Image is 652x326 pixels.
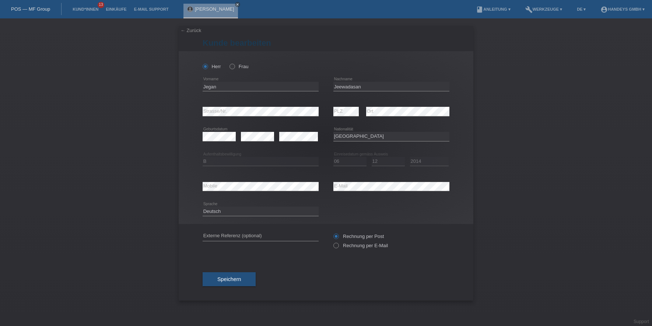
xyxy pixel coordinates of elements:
a: buildWerkzeuge ▾ [522,7,566,11]
input: Frau [229,64,234,69]
a: DE ▾ [573,7,589,11]
input: Herr [203,64,207,69]
a: Einkäufe [102,7,130,11]
a: close [235,2,240,7]
button: Speichern [203,272,256,286]
span: Speichern [217,276,241,282]
i: close [236,3,239,6]
a: E-Mail Support [130,7,172,11]
a: account_circleHandeys GmbH ▾ [597,7,648,11]
a: Support [634,319,649,324]
input: Rechnung per E-Mail [333,243,338,252]
i: build [525,6,533,13]
a: POS — MF Group [11,6,50,12]
h1: Kunde bearbeiten [203,38,449,48]
label: Herr [203,64,221,69]
span: 13 [98,2,104,8]
i: book [476,6,483,13]
label: Rechnung per Post [333,234,384,239]
input: Rechnung per Post [333,234,338,243]
i: account_circle [600,6,608,13]
a: Kund*innen [69,7,102,11]
label: Rechnung per E-Mail [333,243,388,248]
a: ← Zurück [180,28,201,33]
a: [PERSON_NAME] [195,6,234,12]
label: Frau [229,64,248,69]
a: bookAnleitung ▾ [472,7,514,11]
